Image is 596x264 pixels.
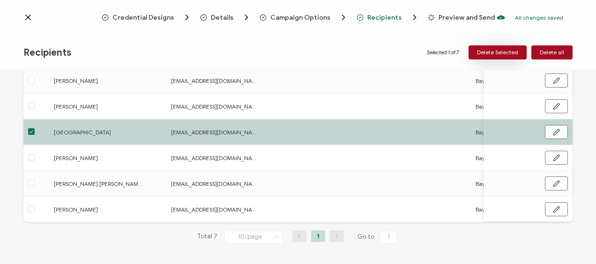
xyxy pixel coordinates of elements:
li: 1 [311,230,325,242]
span: Bayswater [GEOGRAPHIC_DATA] [476,153,561,163]
span: Recipients [367,14,402,21]
span: Bayswater [GEOGRAPHIC_DATA] [476,127,561,138]
span: Delete all [540,50,564,55]
span: Recipients [357,13,419,22]
span: [PERSON_NAME] [54,204,143,215]
span: Bayswater [GEOGRAPHIC_DATA] [476,204,561,215]
span: Delete Selected [477,50,518,55]
span: Recipients [23,47,71,59]
span: Details [211,14,233,21]
span: [GEOGRAPHIC_DATA] [54,127,143,138]
iframe: Chat Widget [549,219,596,264]
span: Preview and Send [428,14,495,21]
span: Preview and Send [439,14,495,21]
span: [EMAIL_ADDRESS][DOMAIN_NAME] [171,204,260,215]
span: [PERSON_NAME] [54,101,143,112]
input: Select [224,231,283,243]
span: [EMAIL_ADDRESS][DOMAIN_NAME] [171,153,260,163]
span: Go to [358,230,399,243]
span: Credential Designs [112,14,174,21]
span: [PERSON_NAME] [PERSON_NAME] [54,178,143,189]
span: [EMAIL_ADDRESS][DOMAIN_NAME] [171,101,260,112]
span: [EMAIL_ADDRESS][DOMAIN_NAME] [171,127,260,138]
div: Breadcrumb [102,13,495,22]
span: Selected 1 of 7 [427,49,459,57]
button: Delete Selected [469,45,527,59]
span: [PERSON_NAME] [54,75,143,86]
p: All changes saved [515,14,563,21]
span: Campaign Options [270,14,330,21]
span: Details [200,13,251,22]
span: [PERSON_NAME] [54,153,143,163]
span: Campaign Options [260,13,348,22]
span: Credential Designs [102,13,192,22]
span: [EMAIL_ADDRESS][DOMAIN_NAME] [171,75,260,86]
span: Bayswater [GEOGRAPHIC_DATA] [476,101,561,112]
span: [EMAIL_ADDRESS][DOMAIN_NAME] [171,178,260,189]
button: Delete all [531,45,573,59]
span: Bayswater [GEOGRAPHIC_DATA] [476,178,561,189]
span: Total 7 [197,230,217,243]
span: Bayswater [GEOGRAPHIC_DATA] [476,75,561,86]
